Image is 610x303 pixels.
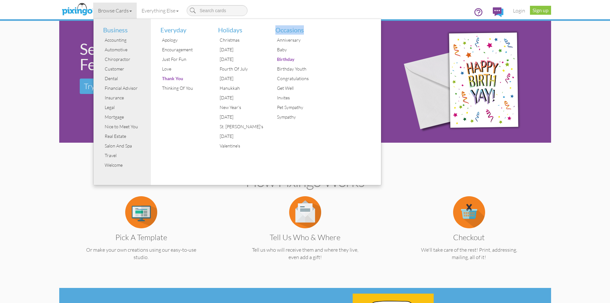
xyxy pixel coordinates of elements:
a: Tell us Who & Where Tell us who will receive them and where they live, even add a gift! [236,208,375,261]
a: Thinking Of You [156,83,208,93]
div: New Year's [218,103,266,112]
a: Sympathy [271,112,323,122]
div: Get Well [275,83,323,93]
div: Thank You [160,74,208,83]
div: Anniversary [275,35,323,45]
div: Chiropractor [103,55,151,64]
div: Keywords by Traffic [71,38,108,42]
div: Baby [275,45,323,55]
div: Insurance [103,93,151,103]
a: Browse Cards [93,3,137,19]
li: Holidays [213,19,266,36]
li: Business [98,19,151,36]
div: [DATE] [218,131,266,141]
a: Real Estate [98,131,151,141]
a: Welcome [98,160,151,170]
a: Hanukkah [213,83,266,93]
div: Congratulations [275,74,323,83]
h3: Tell us Who & Where [240,233,370,241]
img: website_grey.svg [10,17,15,22]
li: Occasions [271,19,323,36]
a: Dental [98,74,151,83]
div: Domain: [DOMAIN_NAME] [17,17,70,22]
img: logo_orange.svg [10,10,15,15]
a: Try us out, your first card is free! [80,79,195,94]
a: Birthday [271,55,323,64]
a: Christmas [213,35,266,45]
div: v 4.0.25 [18,10,31,15]
img: pixingo logo [60,2,94,18]
a: Get Well [271,83,323,93]
div: Christmas [218,35,266,45]
h3: Pick a Template [77,233,206,241]
a: Sign up [530,6,551,15]
a: [DATE] [213,112,266,122]
a: Congratulations [271,74,323,83]
div: [DATE] [218,74,266,83]
div: Fourth Of July [218,64,266,74]
a: Birthday Youth [271,64,323,74]
div: [DATE] [218,93,266,103]
img: item.alt [289,196,321,228]
a: Legal [98,103,151,112]
img: tab_domain_overview_orange.svg [17,37,22,42]
a: Mortgage [98,112,151,122]
a: Customer [98,64,151,74]
a: Chiropractor [98,55,151,64]
a: Salon And Spa [98,141,151,151]
p: Or make your own creations using our easy-to-use studio. [72,246,211,261]
div: Hanukkah [218,83,266,93]
a: [DATE] [213,131,266,141]
span: Try us out, your first card is free! [84,81,191,91]
div: Mortgage [103,112,151,122]
a: Automotive [98,45,151,55]
a: Valentine's [213,141,266,151]
a: Baby [271,45,323,55]
p: Tell us who will receive them and where they live, even add a gift! [236,246,375,261]
div: Financial Advisor [103,83,151,93]
div: [DATE] [218,55,266,64]
a: Login [508,3,530,19]
a: [DATE] [213,93,266,103]
div: Invites [275,93,323,103]
a: [DATE] [213,45,266,55]
img: item.alt [453,196,485,228]
img: comments.svg [493,7,503,17]
div: Customer [103,64,151,74]
a: New Year's [213,103,266,112]
div: Welcome [103,160,151,170]
div: Birthday Youth [275,64,323,74]
div: Sympathy [275,112,323,122]
h3: Checkout [404,233,534,241]
a: Pet Sympathy [271,103,323,112]
a: Accounting [98,35,151,45]
input: Search cards [187,5,248,16]
div: Real Estate [103,131,151,141]
h2: How Pixingo works [70,173,540,190]
div: St. [PERSON_NAME]'s [218,122,266,131]
a: Thank You [156,74,208,83]
a: Encouragement [156,45,208,55]
div: [DATE] [218,45,266,55]
div: Legal [103,103,151,112]
a: Anniversary [271,35,323,45]
a: Fourth Of July [213,64,266,74]
a: [DATE] [213,74,266,83]
a: Checkout We'll take care of the rest! Print, addressing, mailing, all of it! [400,208,539,261]
a: St. [PERSON_NAME]'s [213,122,266,131]
div: Salon And Spa [103,141,151,151]
a: Invites [271,93,323,103]
div: Birthday [275,55,323,64]
div: Encouragement [160,45,208,55]
div: Accounting [103,35,151,45]
div: Apology [160,35,208,45]
a: Travel [98,151,151,160]
div: Love [160,64,208,74]
a: Pick a Template Or make your own creations using our easy-to-use studio. [72,208,211,261]
div: Valentine's [218,141,266,151]
a: Love [156,64,208,74]
a: [DATE] [213,55,266,64]
div: Just For Fun [160,55,208,64]
div: Pet Sympathy [275,103,323,112]
div: [DATE] [218,112,266,122]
